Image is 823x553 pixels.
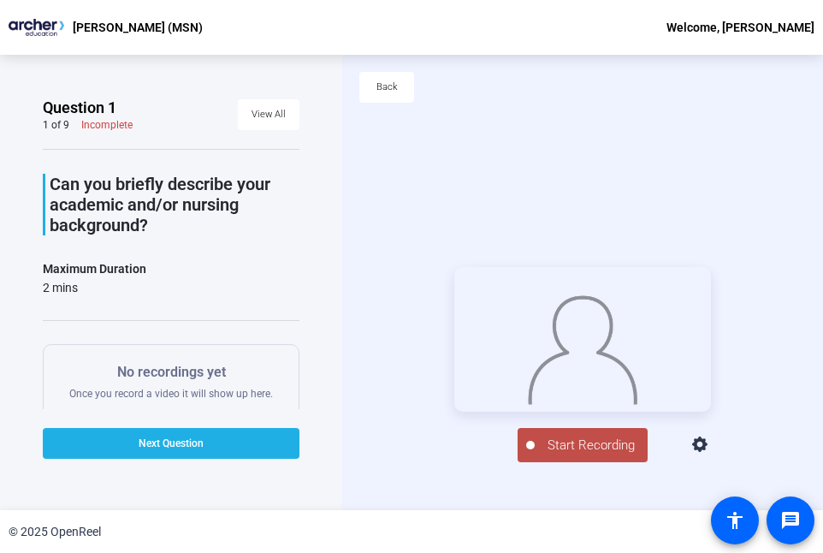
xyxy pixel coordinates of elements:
span: Question 1 [43,98,116,118]
div: Welcome, [PERSON_NAME] [666,17,814,38]
button: View All [238,99,299,130]
div: 2 mins [43,279,146,296]
mat-icon: accessibility [725,510,745,531]
button: Start Recording [518,428,648,462]
div: © 2025 OpenReel [9,523,101,541]
div: 1 of 9 [43,118,69,132]
p: No recordings yet [69,362,273,383]
button: Next Question [43,428,299,459]
span: View All [252,102,286,128]
img: OpenReel logo [9,19,64,36]
span: Next Question [139,437,204,449]
span: Back [376,74,398,100]
button: Back [359,72,414,103]
div: Maximum Duration [43,259,146,279]
span: Start Recording [535,436,648,455]
p: [PERSON_NAME] (MSN) [73,17,203,38]
div: Incomplete [81,118,133,132]
div: Once you record a video it will show up here. [69,362,273,401]
mat-icon: message [780,510,801,531]
p: Can you briefly describe your academic and/or nursing background? [50,174,299,235]
img: overlay [527,289,638,405]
